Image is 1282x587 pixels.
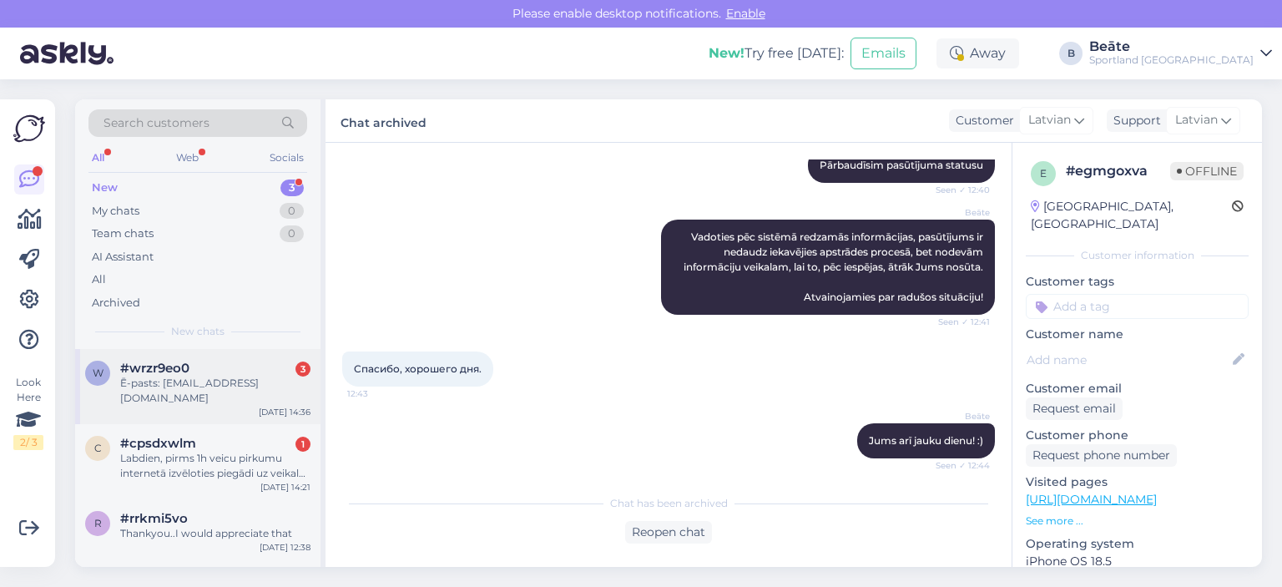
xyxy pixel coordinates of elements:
div: Beāte [1089,40,1254,53]
div: Socials [266,147,307,169]
div: AI Assistant [92,249,154,266]
div: 0 [280,203,304,220]
a: [URL][DOMAIN_NAME] [1026,492,1157,507]
div: 2 / 3 [13,435,43,450]
span: Seen ✓ 12:41 [927,316,990,328]
span: Search customers [103,114,209,132]
img: Askly Logo [13,113,45,144]
span: New chats [171,324,225,339]
p: Visited pages [1026,473,1249,491]
button: Emails [850,38,916,69]
div: Thankyou..I would appreciate that [120,526,310,541]
div: Reopen chat [625,521,712,544]
p: Operating system [1026,535,1249,553]
span: Seen ✓ 12:44 [927,459,990,472]
input: Add a tag [1026,294,1249,319]
div: [DATE] 14:36 [259,406,310,418]
span: r [94,517,102,529]
p: See more ... [1026,514,1249,529]
span: Jums arī jauku dienu! :) [869,434,983,447]
p: iPhone OS 18.5 [1026,553,1249,570]
div: # egmgoxva [1066,161,1170,181]
div: Customer [949,112,1014,129]
div: All [92,271,106,288]
div: 1 [295,437,310,452]
div: My chats [92,203,139,220]
div: [DATE] 12:38 [260,541,310,554]
a: BeāteSportland [GEOGRAPHIC_DATA] [1089,40,1272,67]
div: All [88,147,108,169]
span: Chat has been archived [610,496,728,511]
span: Beāte [927,410,990,423]
div: Customer information [1026,248,1249,263]
p: Customer tags [1026,273,1249,291]
span: w [93,367,103,379]
div: Request email [1026,397,1123,420]
div: Support [1107,112,1161,129]
p: Customer email [1026,380,1249,397]
span: Seen ✓ 12:40 [927,184,990,196]
input: Add name [1027,351,1229,369]
span: Enable [721,6,770,21]
p: Customer phone [1026,427,1249,444]
span: Спасибо, хорошего дня. [354,362,482,375]
span: Latvian [1175,111,1218,129]
span: #wrzr9eo0 [120,361,189,376]
b: New! [709,45,744,61]
span: 12:43 [347,387,410,400]
div: Team chats [92,225,154,242]
div: Ē-pasts: [EMAIL_ADDRESS][DOMAIN_NAME] [120,376,310,406]
span: #rrkmi5vo [120,511,188,526]
span: Beāte [927,206,990,219]
div: Try free [DATE]: [709,43,844,63]
div: Away [936,38,1019,68]
div: [DATE] 14:21 [260,481,310,493]
div: Sportland [GEOGRAPHIC_DATA] [1089,53,1254,67]
span: #cpsdxwlm [120,436,196,451]
p: Customer name [1026,326,1249,343]
div: Look Here [13,375,43,450]
div: Web [173,147,202,169]
div: 3 [295,362,310,377]
div: 3 [280,180,304,196]
span: c [94,442,102,454]
span: Vadoties pēc sistēmā redzamās informācijas, pasūtījums ir nedaudz iekavējies apstrādes procesā, b... [684,230,986,303]
span: e [1040,167,1047,180]
div: [GEOGRAPHIC_DATA], [GEOGRAPHIC_DATA] [1031,198,1232,233]
div: B [1059,42,1083,65]
span: Pārbaudīsim pasūtījuma statusu [820,159,983,171]
div: 0 [280,225,304,242]
div: Archived [92,295,140,311]
div: New [92,180,118,196]
span: Offline [1170,162,1244,180]
div: Request phone number [1026,444,1177,467]
span: Latvian [1028,111,1071,129]
label: Chat archived [341,109,426,132]
div: Labdien, pirms 1h veicu pirkumu internetā izvēloties piegādi uz veikalu, kur iespējams predi sane... [120,451,310,481]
